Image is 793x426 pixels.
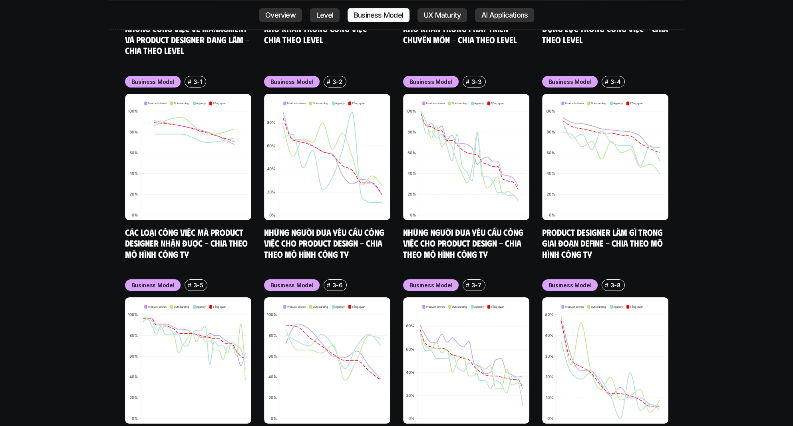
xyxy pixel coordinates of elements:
a: UX Maturity [417,8,467,22]
h6: # [327,282,330,288]
p: UX Maturity [424,11,461,19]
a: Những người đưa yêu cầu công việc cho Product Design - Chia theo mô hình công ty [264,227,386,259]
p: 3-7 [471,281,481,289]
a: Những công việc về Managment và Product Designer đang làm - Chia theo Level [125,23,251,56]
h6: # [466,282,469,288]
h6: # [605,79,608,85]
p: 3-4 [610,78,621,86]
p: Business Model [354,11,403,19]
h6: # [605,282,608,288]
a: Những người đưa yêu cầu công việc cho Product Design - Chia theo mô hình công ty [403,227,525,259]
p: 3-3 [471,78,482,86]
p: Business Model [549,281,592,289]
a: Overview [259,8,302,22]
p: 3-1 [193,78,202,86]
p: AI Applications [481,11,528,19]
p: Business Model [409,281,453,289]
h6: # [188,282,191,288]
p: Business Model [270,281,314,289]
p: 3-8 [610,281,621,289]
p: Business Model [270,78,314,86]
p: Business Model [131,78,175,86]
a: Khó khăn trong phát triển chuyên môn - Chia theo level [403,23,517,45]
p: Business Model [131,281,175,289]
p: Business Model [409,78,453,86]
p: 3-2 [332,78,342,86]
h6: # [188,79,191,85]
p: Level [316,11,333,19]
a: Level [310,8,340,22]
a: Khó khăn trong công việc - Chia theo Level [264,23,375,45]
p: Business Model [549,78,592,86]
p: Overview [265,11,296,19]
a: Các loại công việc mà Product Designer nhận được - Chia theo mô hình công ty [125,227,250,259]
p: 3-6 [332,281,343,289]
a: AI Applications [475,8,534,22]
h6: # [327,79,330,85]
h6: # [466,79,469,85]
a: Động lực trong công việc - Chia theo Level [542,23,670,45]
a: Product Designer làm gì trong giai đoạn Define - Chia theo mô hình công ty [542,227,665,259]
a: Business Model [348,8,409,22]
p: 3-5 [193,281,203,289]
